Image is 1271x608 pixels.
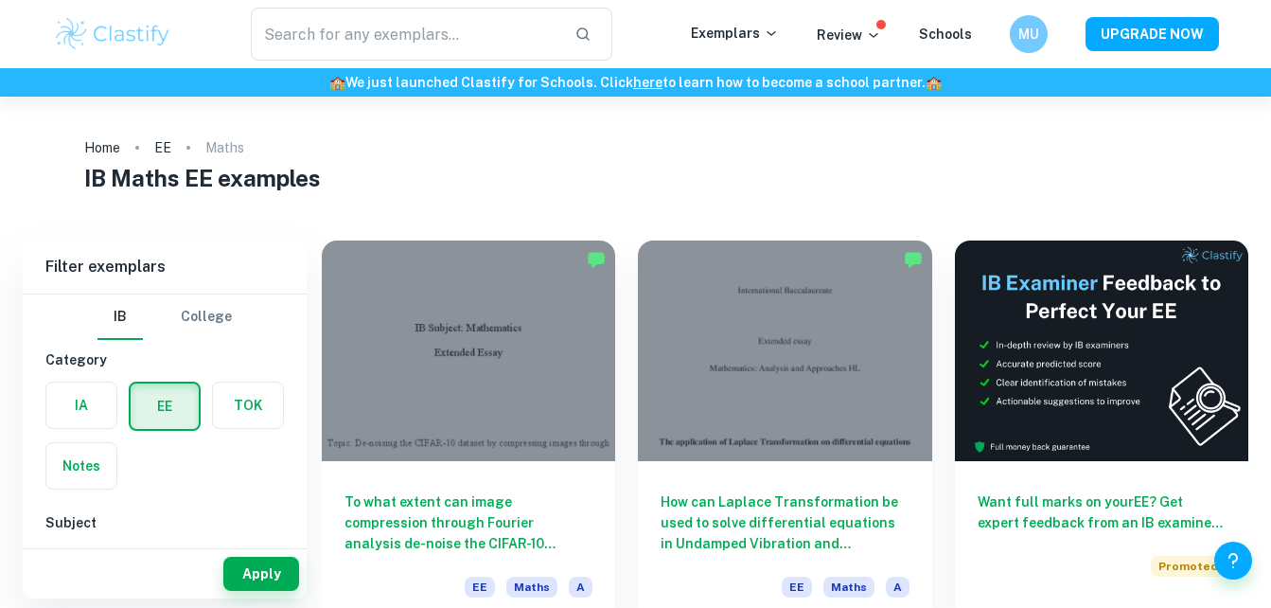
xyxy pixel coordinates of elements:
img: Thumbnail [955,241,1248,461]
label: Type a subject [59,536,137,552]
img: Marked [904,250,923,269]
button: MU [1010,15,1048,53]
h1: IB Maths EE examples [84,161,1188,195]
button: TOK [213,383,283,428]
span: A [569,577,592,598]
img: Clastify logo [53,15,173,53]
span: Promoted [1151,556,1226,577]
h6: How can Laplace Transformation be used to solve differential equations in Undamped Vibration and ... [661,492,909,554]
span: 🏫 [329,75,345,90]
img: Marked [587,250,606,269]
button: IA [46,383,116,428]
input: Search for any exemplars... [251,8,560,61]
a: Schools [919,27,972,42]
button: EE [131,384,199,429]
a: EE [154,134,171,161]
div: Filter type choice [97,295,232,340]
button: College [181,295,232,340]
h6: Subject [45,512,284,533]
p: Exemplars [691,23,779,44]
span: Maths [506,577,557,598]
h6: Want full marks on your EE ? Get expert feedback from an IB examiner! [978,492,1226,533]
a: here [633,75,662,90]
button: Notes [46,443,116,489]
button: IB [97,295,143,340]
h6: Filter exemplars [23,241,307,294]
h6: To what extent can image compression through Fourier analysis de-noise the CIFAR-10 dataset? [344,492,592,554]
button: UPGRADE NOW [1086,17,1219,51]
button: Help and Feedback [1214,542,1252,580]
span: EE [782,577,812,598]
span: Maths [823,577,874,598]
h6: Category [45,349,284,370]
span: A [886,577,909,598]
h6: We just launched Clastify for Schools. Click to learn how to become a school partner. [4,72,1267,93]
span: EE [465,577,495,598]
span: 🏫 [926,75,942,90]
p: Review [817,25,881,45]
button: Apply [223,557,299,591]
p: Maths [205,137,244,158]
h6: MU [1017,24,1039,45]
a: Home [84,134,120,161]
